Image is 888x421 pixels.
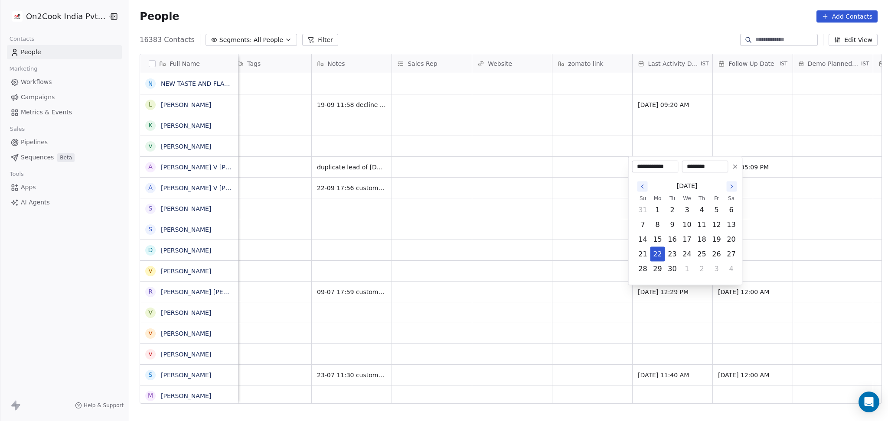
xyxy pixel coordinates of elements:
[636,262,650,276] button: Sunday, September 28th, 2025
[727,181,737,192] button: Go to the Next Month
[666,218,679,232] button: Tuesday, September 9th, 2025
[680,247,694,261] button: Wednesday, September 24th, 2025
[709,194,724,203] th: Friday
[725,233,738,246] button: Saturday, September 20th, 2025
[680,194,695,203] th: Wednesday
[695,203,709,217] button: Thursday, September 4th, 2025
[666,262,679,276] button: Tuesday, September 30th, 2025
[710,233,724,246] button: Friday, September 19th, 2025
[695,262,709,276] button: Thursday, October 2nd, 2025
[677,181,697,191] span: [DATE]
[680,262,694,276] button: Wednesday, October 1st, 2025
[651,233,665,246] button: Monday, September 15th, 2025
[636,194,650,203] th: Sunday
[680,218,694,232] button: Wednesday, September 10th, 2025
[666,247,679,261] button: Tuesday, September 23rd, 2025
[710,203,724,217] button: Friday, September 5th, 2025
[636,233,650,246] button: Sunday, September 14th, 2025
[636,203,650,217] button: Sunday, August 31st, 2025
[666,233,679,246] button: Tuesday, September 16th, 2025
[695,218,709,232] button: Thursday, September 11th, 2025
[680,233,694,246] button: Wednesday, September 17th, 2025
[665,194,680,203] th: Tuesday
[666,203,679,217] button: Tuesday, September 2nd, 2025
[710,247,724,261] button: Friday, September 26th, 2025
[695,194,709,203] th: Thursday
[636,218,650,232] button: Sunday, September 7th, 2025
[725,247,738,261] button: Saturday, September 27th, 2025
[636,247,650,261] button: Sunday, September 21st, 2025
[651,247,665,261] button: Today, Monday, September 22nd, 2025, selected
[725,203,738,217] button: Saturday, September 6th, 2025
[695,233,709,246] button: Thursday, September 18th, 2025
[636,194,739,276] table: September 2025
[637,181,648,192] button: Go to the Previous Month
[710,218,724,232] button: Friday, September 12th, 2025
[725,262,738,276] button: Saturday, October 4th, 2025
[651,218,665,232] button: Monday, September 8th, 2025
[680,203,694,217] button: Wednesday, September 3rd, 2025
[651,262,665,276] button: Monday, September 29th, 2025
[725,218,738,232] button: Saturday, September 13th, 2025
[724,194,739,203] th: Saturday
[650,194,665,203] th: Monday
[651,203,665,217] button: Monday, September 1st, 2025
[710,262,724,276] button: Friday, October 3rd, 2025
[695,247,709,261] button: Thursday, September 25th, 2025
